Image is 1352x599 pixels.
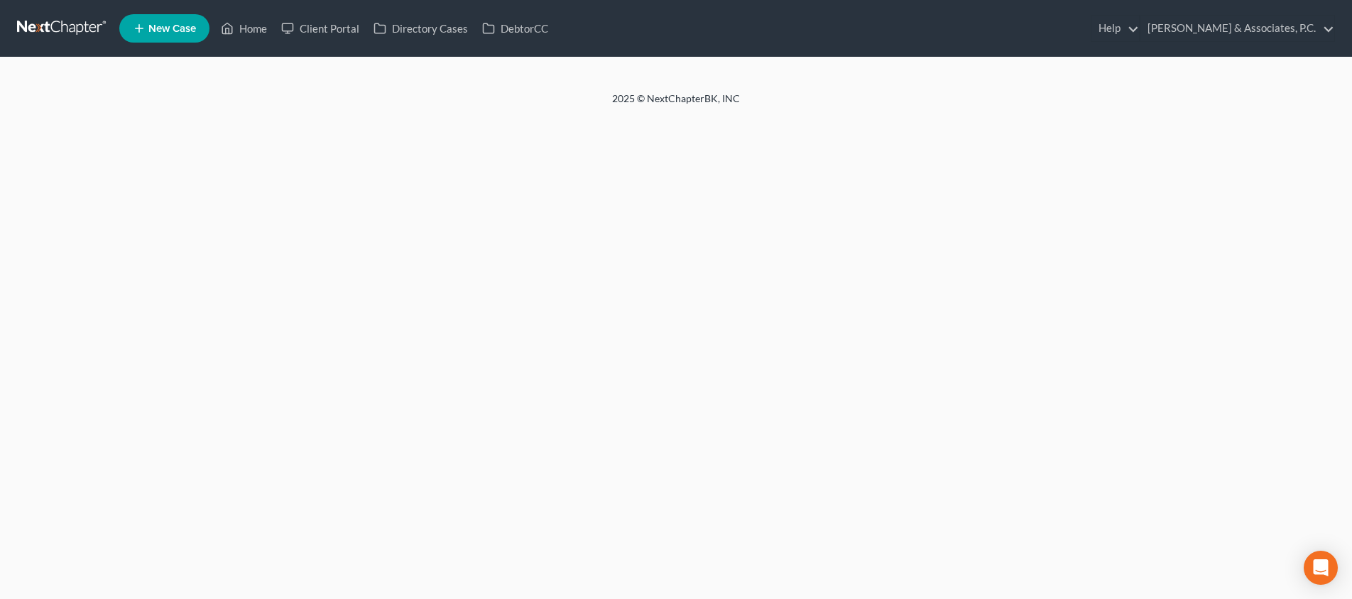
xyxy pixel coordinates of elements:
[214,16,274,41] a: Home
[119,14,209,43] new-legal-case-button: New Case
[1091,16,1139,41] a: Help
[366,16,475,41] a: Directory Cases
[1140,16,1334,41] a: [PERSON_NAME] & Associates, P.C.
[271,92,1081,117] div: 2025 © NextChapterBK, INC
[1304,551,1338,585] div: Open Intercom Messenger
[475,16,555,41] a: DebtorCC
[274,16,366,41] a: Client Portal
